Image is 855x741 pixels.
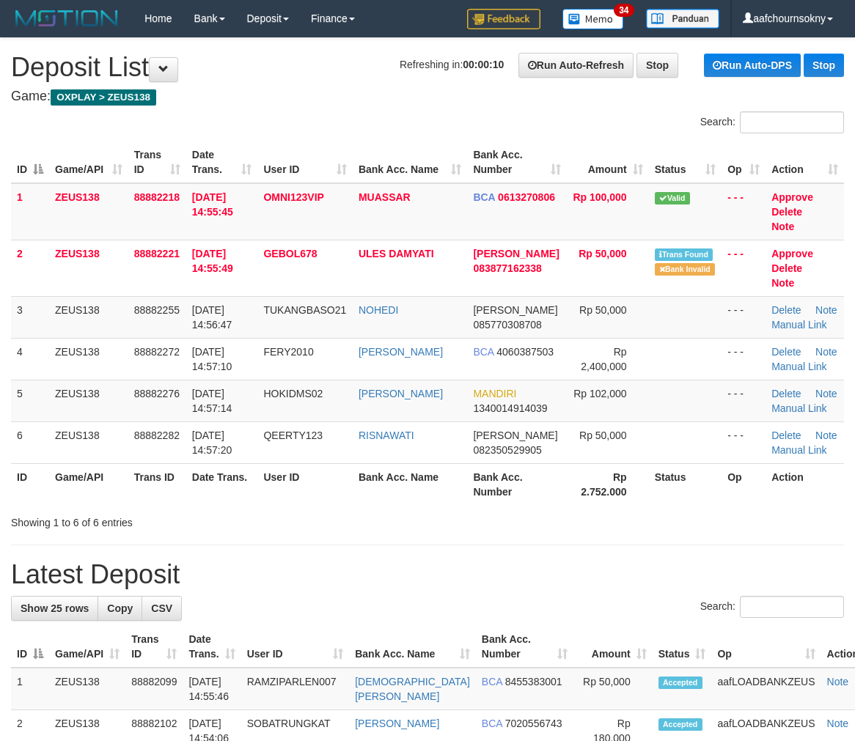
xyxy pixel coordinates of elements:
td: 1 [11,183,49,240]
a: ULES DAMYATI [359,248,434,259]
span: Copy 0613270806 to clipboard [498,191,555,203]
th: Date Trans.: activate to sort column ascending [186,141,258,183]
h1: Deposit List [11,53,844,82]
span: CSV [151,602,172,614]
th: ID [11,463,49,505]
a: Note [815,430,837,441]
span: [PERSON_NAME] [473,304,557,316]
a: Show 25 rows [11,596,98,621]
span: 88882276 [134,388,180,399]
a: Delete [771,262,802,274]
th: User ID: activate to sort column ascending [241,626,350,668]
th: Status [649,463,722,505]
span: 34 [614,4,634,17]
a: Manual Link [771,319,827,331]
span: 88882255 [134,304,180,316]
span: OXPLAY > ZEUS138 [51,89,156,106]
input: Search: [740,596,844,618]
a: Manual Link [771,444,827,456]
th: Bank Acc. Name: activate to sort column ascending [353,141,467,183]
th: Bank Acc. Name [353,463,467,505]
span: [PERSON_NAME] [473,248,559,259]
a: Copy [98,596,142,621]
label: Search: [700,111,844,133]
span: [DATE] 14:57:10 [192,346,232,372]
a: Run Auto-DPS [704,54,801,77]
img: Button%20Memo.svg [562,9,624,29]
span: 88882272 [134,346,180,358]
span: Rp 50,000 [579,304,627,316]
th: User ID: activate to sort column ascending [257,141,352,183]
span: Copy 085770308708 to clipboard [473,319,541,331]
a: Manual Link [771,361,827,372]
a: Note [827,676,849,687]
span: Copy 4060387503 to clipboard [496,346,554,358]
span: Copy 7020556743 to clipboard [505,718,562,729]
th: User ID [257,463,352,505]
a: Note [771,221,794,232]
a: [PERSON_NAME] [359,346,443,358]
span: BCA [473,346,493,358]
td: 1 [11,668,49,710]
th: Status: activate to sort column ascending [649,141,722,183]
h4: Game: [11,89,844,104]
a: Approve [771,191,813,203]
span: Refreshing in: [400,59,504,70]
th: Trans ID: activate to sort column ascending [125,626,183,668]
td: - - - [722,240,766,296]
span: GEBOL678 [263,248,317,259]
span: [PERSON_NAME] [473,430,557,441]
a: [PERSON_NAME] [355,718,439,729]
span: Accepted [658,677,702,689]
span: FERY2010 [263,346,313,358]
th: Trans ID: activate to sort column ascending [128,141,186,183]
td: - - - [722,380,766,421]
img: Feedback.jpg [467,9,540,29]
a: Stop [636,53,678,78]
th: Action [766,463,844,505]
th: Bank Acc. Number [467,463,567,505]
td: [DATE] 14:55:46 [183,668,241,710]
td: ZEUS138 [49,183,128,240]
th: Op: activate to sort column ascending [711,626,821,668]
th: ID: activate to sort column descending [11,626,49,668]
th: Bank Acc. Number: activate to sort column ascending [476,626,573,668]
span: BCA [482,676,502,687]
span: Rp 50,000 [579,248,626,259]
span: [DATE] 14:57:20 [192,430,232,456]
span: TUKANGBASO21 [263,304,346,316]
span: MANDIRI [473,388,516,399]
th: Trans ID [128,463,186,505]
th: Op [722,463,766,505]
a: Delete [771,206,802,218]
span: Rp 2,400,000 [581,346,626,372]
a: [PERSON_NAME] [359,388,443,399]
span: Copy 082350529905 to clipboard [473,444,541,456]
th: ID: activate to sort column descending [11,141,49,183]
th: Bank Acc. Name: activate to sort column ascending [349,626,476,668]
td: 88882099 [125,668,183,710]
th: Rp 2.752.000 [567,463,649,505]
td: ZEUS138 [49,380,128,421]
span: Copy 083877162338 to clipboard [473,262,541,274]
a: Note [771,277,794,289]
td: 3 [11,296,49,338]
td: - - - [722,296,766,338]
th: Game/API: activate to sort column ascending [49,141,128,183]
th: Action: activate to sort column ascending [766,141,844,183]
span: 88882221 [134,248,180,259]
th: Date Trans.: activate to sort column ascending [183,626,241,668]
input: Search: [740,111,844,133]
span: [DATE] 14:55:49 [192,248,233,274]
span: 88882218 [134,191,180,203]
strong: 00:00:10 [463,59,504,70]
a: Manual Link [771,402,827,414]
span: Accepted [658,718,702,731]
a: NOHEDI [359,304,398,316]
a: Note [815,346,837,358]
a: Delete [771,304,801,316]
th: Status: activate to sort column ascending [653,626,712,668]
label: Search: [700,596,844,618]
th: Amount: activate to sort column ascending [573,626,653,668]
td: Rp 50,000 [573,668,653,710]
